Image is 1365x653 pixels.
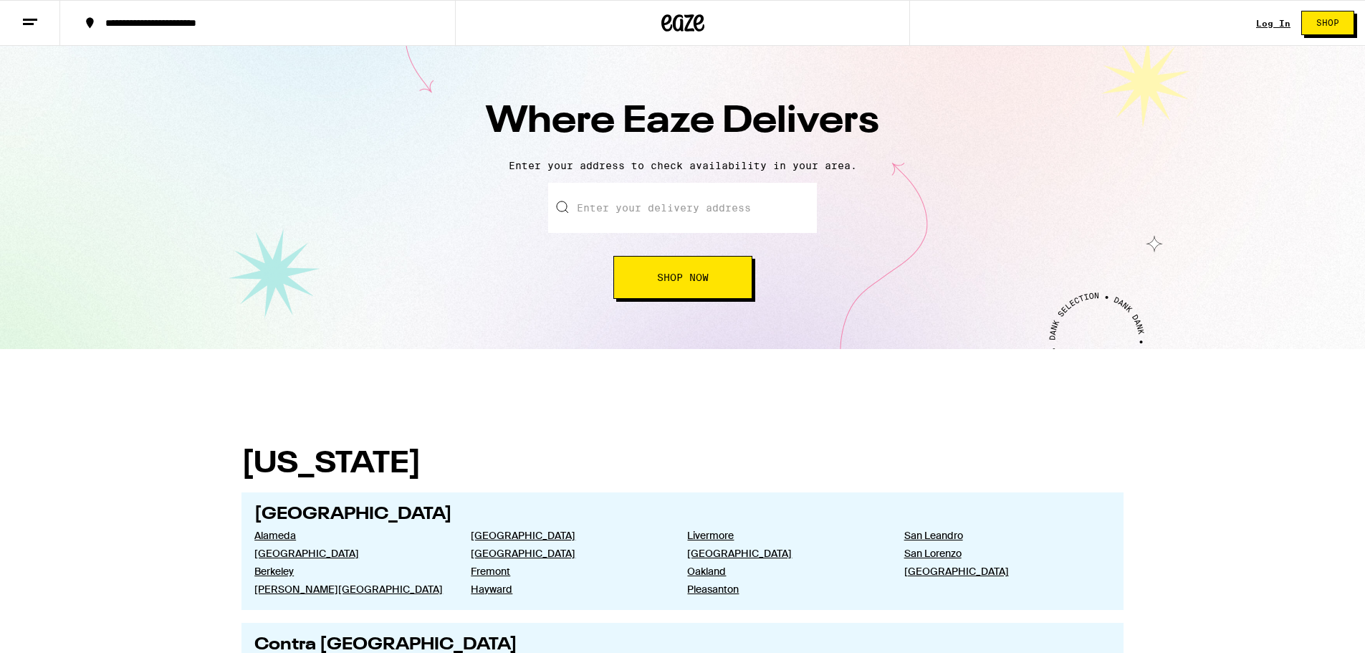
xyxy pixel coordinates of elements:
[904,565,1098,578] a: [GEOGRAPHIC_DATA]
[904,529,1098,542] a: San Leandro
[548,183,817,233] input: Enter your delivery address
[1316,19,1339,27] span: Shop
[471,529,664,542] a: [GEOGRAPHIC_DATA]
[687,547,881,560] a: [GEOGRAPHIC_DATA]
[471,547,664,560] a: [GEOGRAPHIC_DATA]
[904,547,1098,560] a: San Lorenzo
[687,583,881,596] a: Pleasanton
[254,565,448,578] a: Berkeley
[1290,11,1365,35] a: Shop
[613,256,752,299] button: Shop Now
[687,529,881,542] a: Livermore
[254,583,448,596] a: [PERSON_NAME][GEOGRAPHIC_DATA]
[1301,11,1354,35] button: Shop
[1256,19,1290,28] a: Log In
[432,96,934,148] h1: Where Eaze Delivers
[254,547,448,560] a: [GEOGRAPHIC_DATA]
[471,565,664,578] a: Fremont
[254,529,448,542] a: Alameda
[14,160,1351,171] p: Enter your address to check availability in your area.
[241,449,1124,480] h1: [US_STATE]
[687,565,881,578] a: Oakland
[471,583,664,596] a: Hayward
[657,272,709,282] span: Shop Now
[254,506,1111,523] h2: [GEOGRAPHIC_DATA]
